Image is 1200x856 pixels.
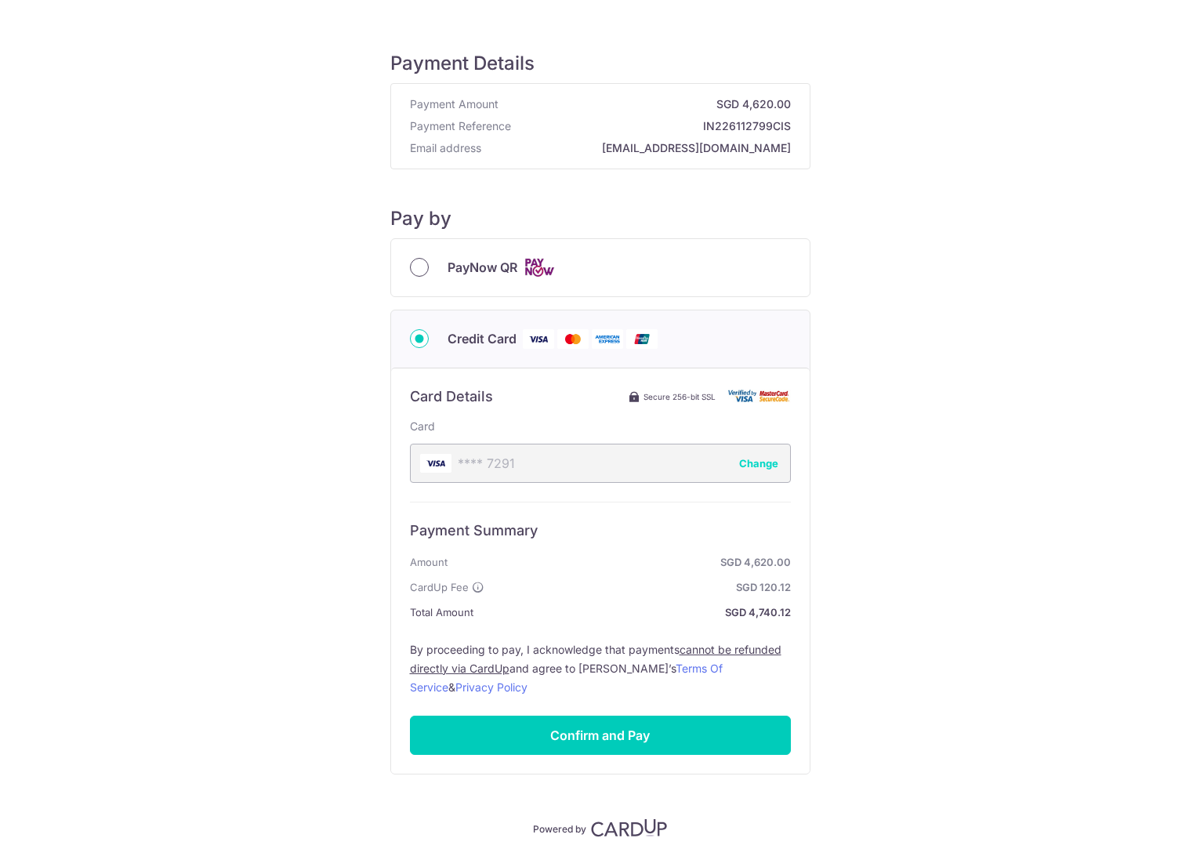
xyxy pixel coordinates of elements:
div: Credit Card Visa Mastercard American Express Union Pay [410,329,791,349]
h6: Card Details [410,387,493,406]
label: By proceeding to pay, I acknowledge that payments and agree to [PERSON_NAME]’s & [410,640,791,697]
span: Secure 256-bit SSL [644,390,716,403]
u: cannot be refunded directly via CardUp [410,643,781,675]
button: Change [739,455,778,471]
img: American Express [592,329,623,349]
h6: Payment Summary [410,521,791,540]
img: Card secure [728,390,791,403]
a: Privacy Policy [455,680,527,694]
strong: SGD 4,620.00 [505,96,791,112]
span: Total Amount [410,603,473,622]
h5: Payment Details [390,52,810,75]
span: Payment Reference [410,118,511,134]
strong: SGD 4,620.00 [454,553,791,571]
span: PayNow QR [448,258,517,277]
span: Credit Card [448,329,517,348]
div: PayNow QR Cards logo [410,258,791,277]
h5: Pay by [390,207,810,230]
input: Confirm and Pay [410,716,791,755]
img: Union Pay [626,329,658,349]
span: Payment Amount [410,96,498,112]
strong: [EMAIL_ADDRESS][DOMAIN_NAME] [488,140,791,156]
p: Powered by [533,820,586,836]
img: Mastercard [557,329,589,349]
strong: SGD 120.12 [491,578,791,597]
strong: SGD 4,740.12 [480,603,791,622]
img: Visa [523,329,554,349]
strong: IN226112799CIS [517,118,791,134]
label: Card [410,419,435,434]
img: CardUp [591,818,668,837]
span: CardUp Fee [410,578,469,597]
img: Cards logo [524,258,555,277]
span: Email address [410,140,481,156]
a: Terms Of Service [410,662,723,694]
span: Amount [410,553,448,571]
